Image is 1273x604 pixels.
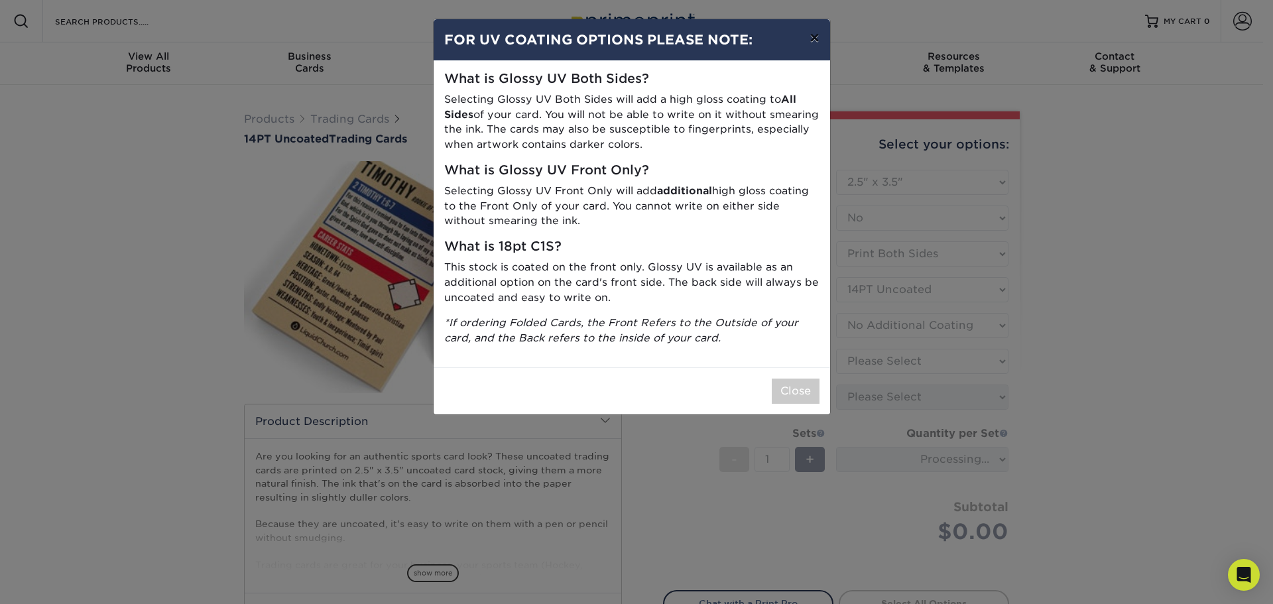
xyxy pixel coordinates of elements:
strong: All Sides [444,93,796,121]
h5: What is Glossy UV Both Sides? [444,72,819,87]
h4: FOR UV COATING OPTIONS PLEASE NOTE: [444,30,819,50]
div: Open Intercom Messenger [1228,559,1260,591]
i: *If ordering Folded Cards, the Front Refers to the Outside of your card, and the Back refers to t... [444,316,798,344]
h5: What is Glossy UV Front Only? [444,163,819,178]
p: Selecting Glossy UV Front Only will add high gloss coating to the Front Only of your card. You ca... [444,184,819,229]
h5: What is 18pt C1S? [444,239,819,255]
button: × [799,19,829,56]
p: This stock is coated on the front only. Glossy UV is available as an additional option on the car... [444,260,819,305]
strong: additional [657,184,712,197]
p: Selecting Glossy UV Both Sides will add a high gloss coating to of your card. You will not be abl... [444,92,819,152]
button: Close [772,379,819,404]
